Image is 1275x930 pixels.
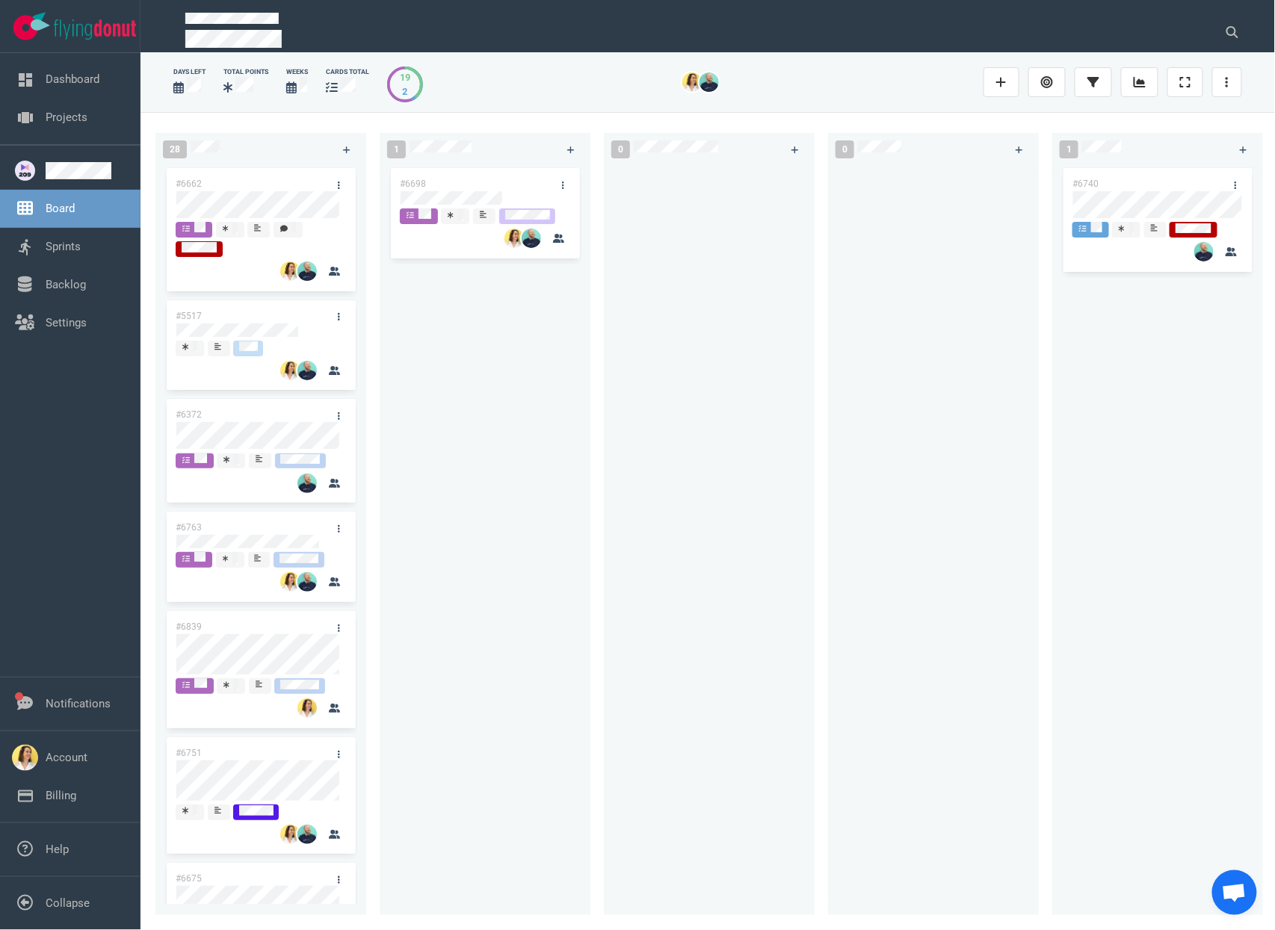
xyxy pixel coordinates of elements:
[297,698,317,718] img: 26
[176,311,202,321] a: #5517
[280,572,300,592] img: 26
[46,789,76,802] a: Billing
[504,229,524,248] img: 26
[176,873,202,884] a: #6675
[297,572,317,592] img: 26
[400,70,410,84] div: 19
[280,361,300,380] img: 26
[1212,870,1257,915] div: Ouvrir le chat
[326,67,369,77] div: cards total
[176,409,202,420] a: #6372
[54,19,136,40] img: Flying Donut text logo
[173,67,206,77] div: days left
[297,825,317,844] img: 26
[387,140,406,158] span: 1
[297,261,317,281] img: 26
[176,748,202,758] a: #6751
[700,72,719,92] img: 26
[46,697,111,710] a: Notifications
[522,229,541,248] img: 26
[46,843,69,856] a: Help
[176,179,202,189] a: #6662
[280,261,300,281] img: 26
[1072,179,1099,189] a: #6740
[836,140,854,158] span: 0
[286,67,308,77] div: Weeks
[176,621,202,632] a: #6839
[46,316,87,329] a: Settings
[223,67,268,77] div: Total Points
[176,522,202,533] a: #6763
[46,111,87,124] a: Projects
[46,202,75,215] a: Board
[280,825,300,844] img: 26
[46,751,87,764] a: Account
[46,72,99,86] a: Dashboard
[297,474,317,493] img: 26
[163,140,187,158] span: 28
[46,240,81,253] a: Sprints
[1060,140,1078,158] span: 1
[400,179,426,189] a: #6698
[611,140,630,158] span: 0
[297,361,317,380] img: 26
[46,278,86,291] a: Backlog
[46,896,90,910] a: Collapse
[682,72,702,92] img: 26
[400,84,410,99] div: 2
[1194,242,1214,261] img: 26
